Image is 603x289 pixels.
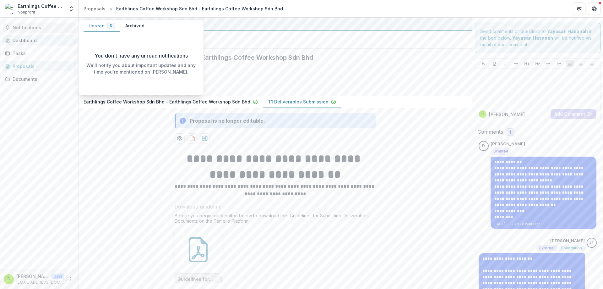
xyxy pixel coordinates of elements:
div: Earthlings Coffee Workshop Sdn Bhd - Earthlings Coffee Workshop Sdn Bhd [116,5,283,12]
button: Notifications [3,23,76,33]
a: Documents [3,74,76,84]
button: Bullet List [545,60,552,67]
strong: Yayasan Hasanah [512,35,553,41]
p: Download guideline [175,203,222,210]
div: Darrelle [482,144,485,148]
div: Proposals [84,5,106,12]
a: Dashboard [3,35,76,46]
div: Josselyn Tan [589,241,594,245]
div: Darrelle [481,113,484,116]
button: Heading 2 [534,60,541,67]
button: Archived [120,20,149,32]
div: Earthlings Coffee Workshop Sdn Bhd [18,3,64,9]
p: [DATE] 9:02 AM • 8 hours ago [494,222,593,226]
button: Add Comment [551,109,596,119]
div: Yayasan Hasanah [84,20,467,28]
p: We'll notify you about important updates and any time you're mentioned on [PERSON_NAME]. [84,62,198,75]
div: Proposal is no longer editable. [190,117,265,125]
p: Earthlings Coffee Workshop Sdn Bhd - Earthlings Coffee Workshop Sdn Bhd [84,98,250,105]
button: Align Left [566,60,574,67]
div: Guidelines for Submitting Deliverables Documents.pdf [175,226,222,283]
div: Proposals [13,63,71,69]
span: 4 [508,130,512,135]
h2: Earthlings Coffee Workshop Sdn Bhd - Earthlings Coffee Workshop Sdn Bhd [84,54,457,61]
button: Strike [512,60,520,67]
span: Nonprofit [18,9,35,15]
button: download-proposal [200,133,210,143]
div: Dashboard [13,37,71,44]
a: Proposals [3,61,76,71]
img: Earthlings Coffee Workshop Sdn Bhd [5,4,15,14]
span: Notifications [13,25,73,31]
span: Guidelines for Submitting Deliverables Documents.pdf [177,277,219,282]
p: T1 Deliverables Submission [268,98,329,105]
div: Tasks [13,50,71,57]
button: Underline [491,60,498,67]
p: [PERSON_NAME] [489,111,525,118]
a: Proposals [81,4,108,13]
span: External [539,246,554,250]
p: You don't have any unread notifications [95,52,188,59]
button: More [67,275,74,283]
button: download-proposal [187,133,197,143]
button: Bold [480,60,487,67]
button: Heading 1 [523,60,530,67]
p: [PERSON_NAME] [491,141,525,147]
p: [EMAIL_ADDRESS][DOMAIN_NAME] [16,280,64,285]
div: Before you begin, click button below to download the 'Guidelines for Submitting Deliverables Docu... [175,213,376,226]
h2: Comments [477,129,503,135]
button: Partners [573,3,585,15]
button: Align Right [588,60,595,67]
button: Open entity switcher [67,3,76,15]
nav: breadcrumb [81,4,285,13]
p: User [52,274,64,279]
span: Foundation [561,246,582,250]
span: Grantee [493,149,508,153]
span: 0 [110,23,112,28]
div: Send comments or questions to in the box below. will be notified via email of your comment. [475,23,601,53]
button: Unread [84,20,120,32]
button: Get Help [588,3,600,15]
a: Tasks [3,48,76,58]
button: Align Center [577,60,585,67]
strong: Yayasan Hasanah [547,29,588,34]
div: Documents [13,76,71,82]
button: Preview 3f303498-8f95-44ac-be40-e2db52bece0d-1.pdf [175,133,185,143]
button: Italicize [501,60,509,67]
button: Ordered List [556,60,563,67]
p: [PERSON_NAME] [550,238,585,244]
p: [PERSON_NAME] [16,273,49,280]
div: Darrelle [8,277,10,281]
